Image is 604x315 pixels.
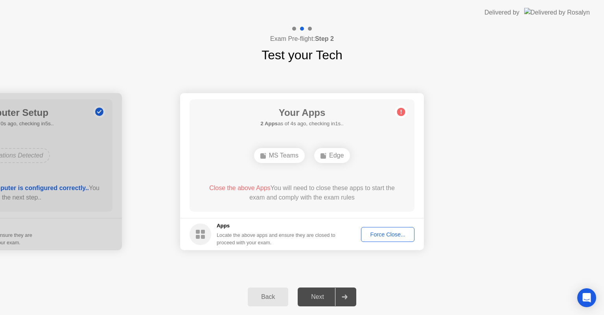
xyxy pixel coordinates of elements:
h1: Test your Tech [261,46,343,64]
h1: Your Apps [260,106,343,120]
div: Delivered by [484,8,519,17]
div: Next [300,293,335,300]
img: Delivered by Rosalyn [524,8,590,17]
button: Force Close... [361,227,414,242]
b: 2 Apps [260,121,278,126]
div: Force Close... [364,231,412,238]
h5: Apps [217,222,336,230]
div: MS Teams [254,148,305,163]
div: Open Intercom Messenger [577,288,596,307]
div: Locate the above apps and ensure they are closed to proceed with your exam. [217,231,336,246]
b: Step 2 [315,35,334,42]
h5: as of 4s ago, checking in1s.. [260,120,343,128]
div: Edge [314,148,350,163]
button: Next [298,288,356,306]
h4: Exam Pre-flight: [270,34,334,44]
div: Back [250,293,286,300]
span: Close the above Apps [209,185,271,191]
div: You will need to close these apps to start the exam and comply with the exam rules [201,183,403,202]
button: Back [248,288,288,306]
